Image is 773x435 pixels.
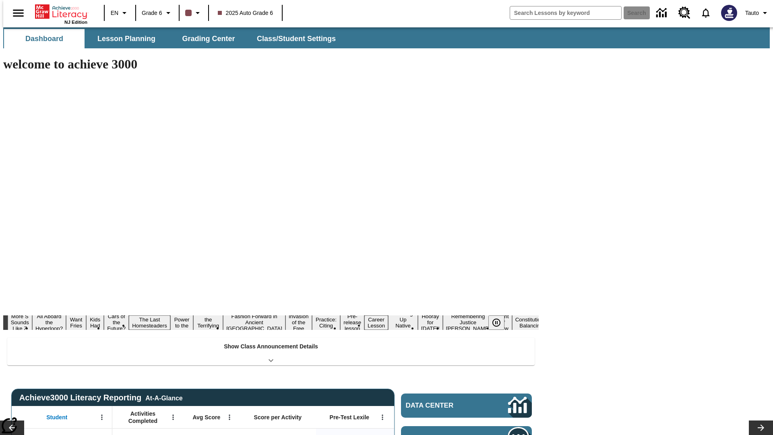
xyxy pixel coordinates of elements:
div: Pause [488,315,513,330]
button: Slide 3 Do You Want Fries With That? [66,303,86,342]
span: Data Center [406,402,481,410]
button: Slide 8 Attack of the Terrifying Tomatoes [193,309,223,336]
button: Language: EN, Select a language [107,6,133,20]
button: Slide 16 Remembering Justice O'Connor [443,312,494,333]
span: Achieve3000 Literacy Reporting [19,393,183,402]
span: Score per Activity [254,414,302,421]
div: Home [35,3,87,25]
div: SubNavbar [3,27,770,48]
div: At-A-Glance [145,393,182,402]
h1: welcome to achieve 3000 [3,57,539,72]
a: Notifications [695,2,716,23]
button: Lesson carousel, Next [749,420,773,435]
button: Slide 4 Dirty Jobs Kids Had To Do [86,303,104,342]
span: EN [111,9,118,17]
button: Slide 9 Fashion Forward in Ancient Rome [223,312,285,333]
button: Select a new avatar [716,2,742,23]
span: Dashboard [25,34,63,43]
button: Pause [488,315,504,330]
div: Show Class Announcement Details [7,338,535,365]
button: Slide 13 Career Lesson [364,315,388,330]
span: Activities Completed [116,410,169,425]
button: Grading Center [168,29,249,48]
span: Pre-Test Lexile [330,414,370,421]
span: Grade 6 [142,9,162,17]
button: Slide 5 Cars of the Future? [104,312,129,333]
img: Avatar [721,5,737,21]
button: Lesson Planning [86,29,167,48]
button: Slide 14 Cooking Up Native Traditions [388,309,418,336]
span: 2025 Auto Grade 6 [218,9,273,17]
span: Class/Student Settings [257,34,336,43]
button: Open side menu [6,1,30,25]
button: Profile/Settings [742,6,773,20]
button: Class color is dark brown. Change class color [182,6,206,20]
p: Show Class Announcement Details [224,342,318,351]
button: Slide 6 The Last Homesteaders [129,315,170,330]
button: Open Menu [223,411,236,423]
button: Open Menu [167,411,179,423]
button: Slide 1 More S Sounds Like Z [8,312,32,333]
button: Slide 2 All Aboard the Hyperloop? [32,312,66,333]
button: Open Menu [96,411,108,423]
span: Grading Center [182,34,235,43]
button: Slide 12 Pre-release lesson [340,312,364,333]
a: Home [35,4,87,20]
button: Slide 18 The Constitution's Balancing Act [512,309,551,336]
button: Slide 10 The Invasion of the Free CD [285,306,312,339]
button: Grade: Grade 6, Select a grade [138,6,176,20]
button: Class/Student Settings [250,29,342,48]
span: Tauto [745,9,759,17]
div: SubNavbar [3,29,343,48]
button: Slide 11 Mixed Practice: Citing Evidence [312,309,341,336]
span: Lesson Planning [97,34,155,43]
a: Data Center [401,394,532,418]
button: Dashboard [4,29,85,48]
a: Data Center [651,2,674,24]
a: Resource Center, Will open in new tab [674,2,695,24]
span: Student [46,414,67,421]
button: Slide 15 Hooray for Constitution Day! [418,312,443,333]
span: NJ Edition [64,20,87,25]
button: Open Menu [376,411,389,423]
input: search field [510,6,621,19]
span: Avg Score [192,414,220,421]
button: Slide 7 Solar Power to the People [170,309,194,336]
